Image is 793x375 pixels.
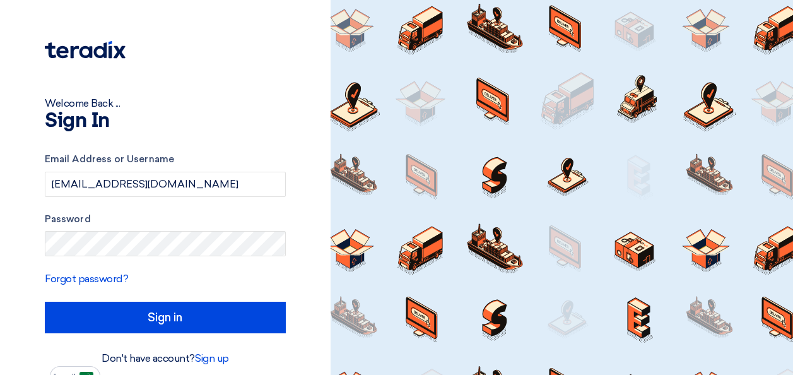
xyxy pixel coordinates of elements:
label: Email Address or Username [45,152,286,167]
img: Teradix logo [45,41,126,59]
input: Enter your business email or username [45,172,286,197]
a: Sign up [195,352,229,364]
label: Password [45,212,286,227]
a: Forgot password? [45,273,128,285]
h1: Sign In [45,111,286,131]
div: Welcome Back ... [45,96,286,111]
input: Sign in [45,302,286,333]
div: Don't have account? [45,351,286,366]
